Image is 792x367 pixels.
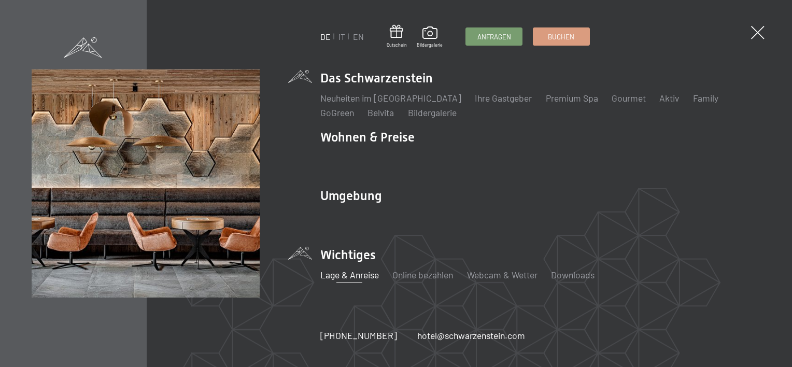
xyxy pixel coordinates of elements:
[32,69,260,298] img: Wellnesshotels - Bar - Spieltische - Kinderunterhaltung
[387,42,407,48] span: Gutschein
[612,92,646,104] a: Gourmet
[320,330,397,341] span: [PHONE_NUMBER]
[546,92,598,104] a: Premium Spa
[417,26,443,48] a: Bildergalerie
[320,92,461,104] a: Neuheiten im [GEOGRAPHIC_DATA]
[392,269,453,280] a: Online bezahlen
[475,92,532,104] a: Ihre Gastgeber
[551,269,595,280] a: Downloads
[353,32,364,41] a: EN
[387,25,407,48] a: Gutschein
[533,28,589,45] a: Buchen
[408,107,457,118] a: Bildergalerie
[548,32,574,41] span: Buchen
[693,92,718,104] a: Family
[477,32,511,41] span: Anfragen
[320,329,397,342] a: [PHONE_NUMBER]
[467,269,538,280] a: Webcam & Wetter
[659,92,679,104] a: Aktiv
[338,32,345,41] a: IT
[367,107,394,118] a: Belvita
[320,32,331,41] a: DE
[466,28,522,45] a: Anfragen
[417,329,525,342] a: hotel@schwarzenstein.com
[417,42,443,48] span: Bildergalerie
[320,269,379,280] a: Lage & Anreise
[320,107,354,118] a: GoGreen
